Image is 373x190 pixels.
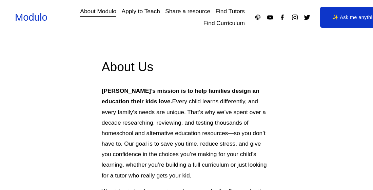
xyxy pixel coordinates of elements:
[102,87,261,105] strong: [PERSON_NAME]’s mission is to help families design an education their kids love.
[303,14,311,21] a: Twitter
[165,6,210,18] a: Share a resource
[267,14,274,21] a: YouTube
[254,14,261,21] a: Apple Podcasts
[80,6,116,18] a: About Modulo
[279,14,286,21] a: Facebook
[122,6,160,18] a: Apply to Teach
[215,6,245,18] a: Find Tutors
[291,14,298,21] a: Instagram
[15,12,47,23] a: Modulo
[203,17,245,29] a: Find Curriculum
[102,59,272,75] h2: About Us
[102,86,272,181] p: Every child learns differently, and every family’s needs are unique. That’s why we’ve spent over ...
